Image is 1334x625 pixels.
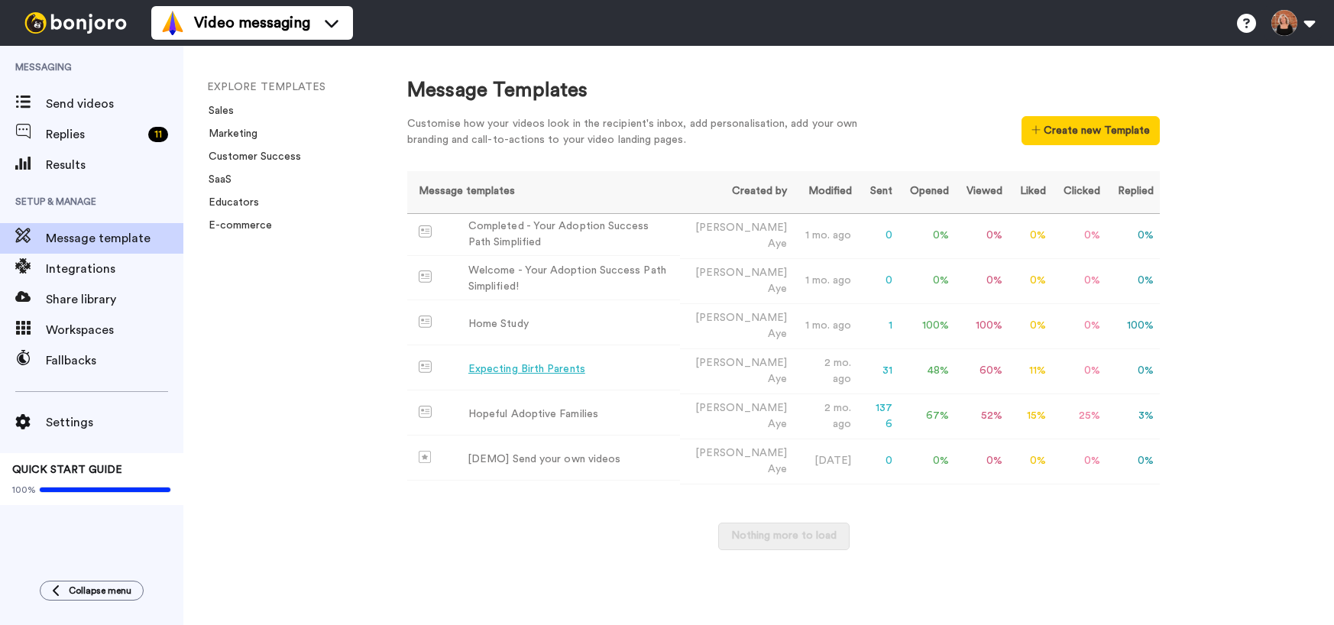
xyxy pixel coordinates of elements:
th: Modified [793,171,858,213]
li: EXPLORE TEMPLATES [207,79,413,96]
img: Message-temps.svg [419,406,432,418]
th: Created by [680,171,793,213]
th: Viewed [955,171,1009,213]
td: 3 % [1106,393,1160,439]
td: 0 [858,258,899,303]
th: Liked [1009,171,1052,213]
button: Collapse menu [40,581,144,601]
td: 0 % [955,258,1009,303]
td: 1 mo. ago [793,258,858,303]
td: 1 [858,303,899,348]
img: bj-logo-header-white.svg [18,12,133,34]
div: 11 [148,127,168,142]
a: Educators [199,197,259,208]
th: Clicked [1052,171,1106,213]
td: 1376 [858,393,899,439]
a: Marketing [199,128,257,139]
td: 11 % [1009,348,1052,393]
td: [PERSON_NAME] [680,303,793,348]
td: 0 % [1052,303,1106,348]
span: Workspaces [46,321,183,339]
span: Results [46,156,183,174]
span: Replies [46,125,142,144]
img: Message-temps.svg [419,270,432,283]
th: Replied [1106,171,1160,213]
div: Welcome - Your Adoption Success Path Simplified! [468,263,674,295]
a: Sales [199,105,234,116]
button: Nothing more to load [718,523,850,550]
td: [DATE] [793,439,858,484]
td: 52 % [955,393,1009,439]
td: [PERSON_NAME] [680,348,793,393]
a: E-commerce [199,220,272,231]
td: 1 mo. ago [793,303,858,348]
div: Completed - Your Adoption Success Path Simplified [468,219,674,251]
span: Send videos [46,95,183,113]
span: Aye [768,238,787,249]
span: Message template [46,229,183,248]
td: 0 % [899,213,955,258]
td: 100 % [955,303,1009,348]
td: 0 % [1009,213,1052,258]
td: 0 % [1106,439,1160,484]
div: Customise how your videos look in the recipient's inbox, add personalisation, add your own brandi... [407,116,881,148]
td: 0 % [1052,258,1106,303]
span: Aye [768,374,787,384]
a: Customer Success [199,151,301,162]
td: 100 % [899,303,955,348]
td: 60 % [955,348,1009,393]
td: 0 [858,213,899,258]
td: 0 % [1052,213,1106,258]
img: Message-temps.svg [419,316,432,328]
div: Hopeful Adoptive Families [468,406,598,423]
th: Opened [899,171,955,213]
div: Message Templates [407,76,1160,105]
span: Video messaging [194,12,310,34]
img: demo-template.svg [419,451,431,463]
span: Aye [768,464,787,474]
button: Create new Template [1022,116,1160,145]
span: Share library [46,290,183,309]
td: 67 % [899,393,955,439]
td: 0 [858,439,899,484]
td: 0 % [1052,439,1106,484]
div: Expecting Birth Parents [468,361,585,377]
td: 0 % [899,439,955,484]
td: [PERSON_NAME] [680,213,793,258]
span: Aye [768,419,787,429]
td: 0 % [1009,258,1052,303]
td: 0 % [1106,213,1160,258]
a: SaaS [199,174,232,185]
td: 31 [858,348,899,393]
td: [PERSON_NAME] [680,439,793,484]
td: 0 % [1009,439,1052,484]
td: 0 % [1106,258,1160,303]
span: Aye [768,283,787,294]
td: 0 % [1052,348,1106,393]
span: Integrations [46,260,183,278]
td: 1 mo. ago [793,213,858,258]
td: 48 % [899,348,955,393]
td: [PERSON_NAME] [680,258,793,303]
div: [DEMO] Send your own videos [468,452,620,468]
span: Collapse menu [69,585,131,597]
td: 2 mo. ago [793,393,858,439]
span: Fallbacks [46,351,183,370]
span: Settings [46,413,183,432]
span: QUICK START GUIDE [12,465,122,475]
th: Message templates [407,171,679,213]
img: vm-color.svg [160,11,185,35]
th: Sent [858,171,899,213]
img: Message-temps.svg [419,225,432,238]
span: Aye [768,329,787,339]
td: 2 mo. ago [793,348,858,393]
td: 0 % [1009,303,1052,348]
img: Message-temps.svg [419,361,432,373]
td: 0 % [1106,348,1160,393]
td: [PERSON_NAME] [680,393,793,439]
span: 100% [12,484,36,496]
div: Home Study [468,316,529,332]
td: 25 % [1052,393,1106,439]
td: 100 % [1106,303,1160,348]
td: 15 % [1009,393,1052,439]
